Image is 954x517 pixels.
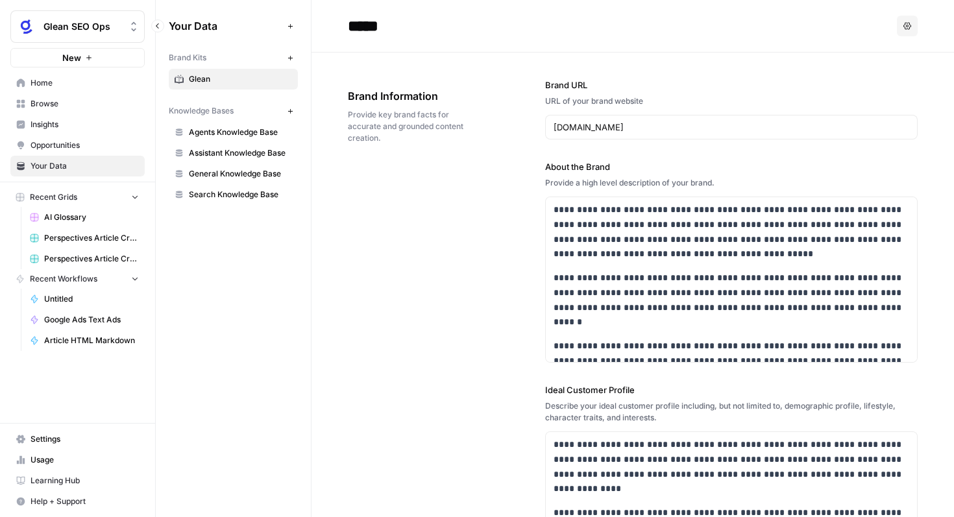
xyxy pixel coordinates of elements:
[31,160,139,172] span: Your Data
[10,93,145,114] a: Browse
[10,429,145,450] a: Settings
[24,309,145,330] a: Google Ads Text Ads
[169,163,298,184] a: General Knowledge Base
[30,191,77,203] span: Recent Grids
[62,51,81,64] span: New
[43,20,122,33] span: Glean SEO Ops
[348,88,472,104] span: Brand Information
[545,95,918,107] div: URL of your brand website
[44,253,139,265] span: Perspectives Article Creation (Search)
[44,335,139,346] span: Article HTML Markdown
[545,160,918,173] label: About the Brand
[189,189,292,200] span: Search Knowledge Base
[44,232,139,244] span: Perspectives Article Creation (Agents)
[44,293,139,305] span: Untitled
[31,454,139,466] span: Usage
[10,73,145,93] a: Home
[169,105,234,117] span: Knowledge Bases
[545,383,918,396] label: Ideal Customer Profile
[31,496,139,507] span: Help + Support
[169,184,298,205] a: Search Knowledge Base
[44,211,139,223] span: AI Glossary
[169,18,282,34] span: Your Data
[545,400,918,424] div: Describe your ideal customer profile including, but not limited to, demographic profile, lifestyl...
[545,177,918,189] div: Provide a high level description of your brand.
[189,168,292,180] span: General Knowledge Base
[554,121,910,134] input: www.sundaysoccer.com
[31,433,139,445] span: Settings
[169,69,298,90] a: Glean
[10,114,145,135] a: Insights
[10,48,145,67] button: New
[10,470,145,491] a: Learning Hub
[10,10,145,43] button: Workspace: Glean SEO Ops
[31,98,139,110] span: Browse
[24,248,145,269] a: Perspectives Article Creation (Search)
[10,269,145,289] button: Recent Workflows
[24,207,145,228] a: AI Glossary
[24,289,145,309] a: Untitled
[189,147,292,159] span: Assistant Knowledge Base
[10,450,145,470] a: Usage
[10,491,145,512] button: Help + Support
[10,135,145,156] a: Opportunities
[24,330,145,351] a: Article HTML Markdown
[15,15,38,38] img: Glean SEO Ops Logo
[30,273,97,285] span: Recent Workflows
[169,122,298,143] a: Agents Knowledge Base
[348,109,472,144] span: Provide key brand facts for accurate and grounded content creation.
[169,143,298,163] a: Assistant Knowledge Base
[189,73,292,85] span: Glean
[169,52,206,64] span: Brand Kits
[31,119,139,130] span: Insights
[545,78,918,91] label: Brand URL
[31,139,139,151] span: Opportunities
[189,126,292,138] span: Agents Knowledge Base
[24,228,145,248] a: Perspectives Article Creation (Agents)
[44,314,139,326] span: Google Ads Text Ads
[10,187,145,207] button: Recent Grids
[31,475,139,487] span: Learning Hub
[10,156,145,176] a: Your Data
[31,77,139,89] span: Home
